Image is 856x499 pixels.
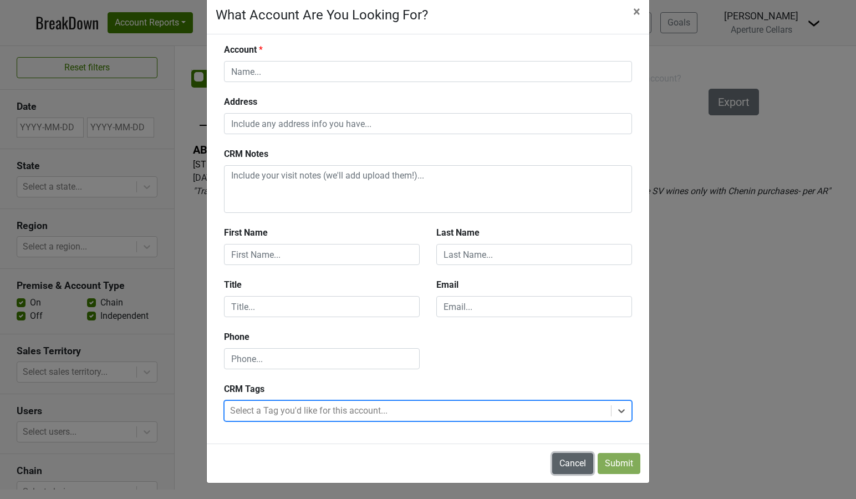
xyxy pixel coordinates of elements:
[224,348,420,369] input: Phone...
[552,453,593,474] button: Cancel
[224,96,257,107] b: Address
[224,44,257,55] b: Account
[224,244,420,265] input: First Name...
[436,227,480,238] b: Last Name
[224,149,268,159] b: CRM Notes
[224,296,420,317] input: Title...
[598,453,640,474] button: Submit
[436,279,458,290] b: Email
[216,5,428,25] div: What Account Are You Looking For?
[436,296,632,317] input: Email...
[224,332,249,342] b: Phone
[224,113,632,134] input: Include any address info you have...
[436,244,632,265] input: Last Name...
[224,227,268,238] b: First Name
[224,61,632,82] input: Name...
[224,279,242,290] b: Title
[224,384,264,394] b: CRM Tags
[633,4,640,19] span: ×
